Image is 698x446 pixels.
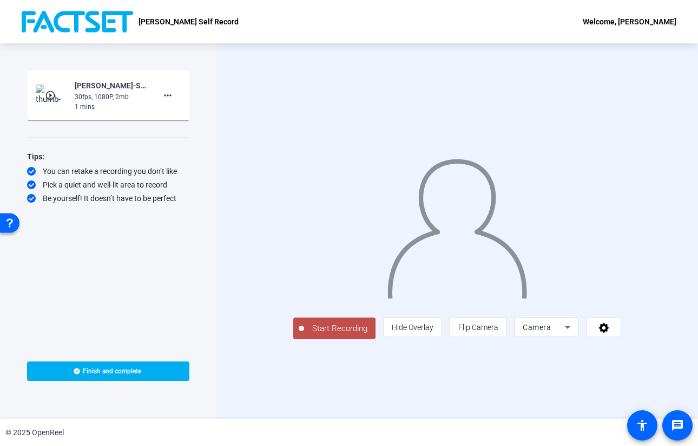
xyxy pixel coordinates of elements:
[392,323,433,332] span: Hide Overlay
[386,151,528,299] img: overlay
[27,150,189,163] div: Tips:
[139,15,239,28] p: [PERSON_NAME] Self Record
[5,427,64,438] div: © 2025 OpenReel
[27,166,189,177] div: You can retake a recording you don’t like
[161,89,174,102] mat-icon: more_horiz
[45,90,58,101] mat-icon: play_circle_outline
[27,193,189,204] div: Be yourself! It doesn’t have to be perfect
[75,92,147,102] div: 30fps, 1080P, 2mb
[450,318,507,337] button: Flip Camera
[75,102,147,112] div: 1 mins
[523,323,551,332] span: Camera
[75,79,147,92] div: [PERSON_NAME]-Security Explanation Demo-[PERSON_NAME] Self Record-1759777141876-webcam
[304,322,376,335] span: Start Recording
[83,367,141,376] span: Finish and complete
[383,318,442,337] button: Hide Overlay
[671,419,684,432] mat-icon: message
[36,85,68,106] img: thumb-nail
[583,15,676,28] div: Welcome, [PERSON_NAME]
[27,179,189,190] div: Pick a quiet and well-lit area to record
[22,11,133,33] img: OpenReel logo
[293,318,376,339] button: Start Recording
[27,361,189,381] button: Finish and complete
[636,419,649,432] mat-icon: accessibility
[458,323,498,332] span: Flip Camera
